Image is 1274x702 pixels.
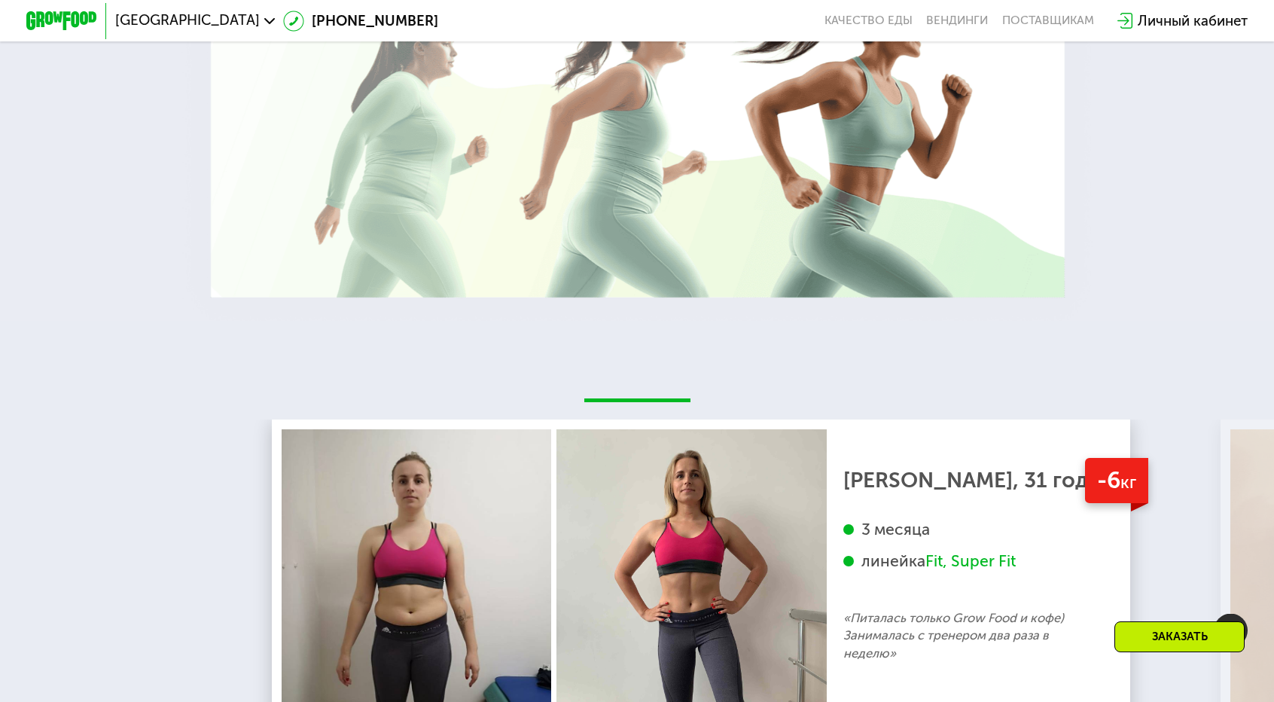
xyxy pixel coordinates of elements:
div: Заказать [1114,621,1245,652]
div: Личный кабинет [1138,11,1248,32]
div: линейка [843,551,1103,571]
div: [PERSON_NAME], 31 год [843,472,1103,489]
div: -6 [1085,458,1149,503]
a: Качество еды [824,14,913,28]
img: Slide right [1214,614,1248,648]
div: 3 месяца [843,519,1103,539]
div: Fit, Super Fit [925,551,1016,571]
a: [PHONE_NUMBER] [283,11,438,32]
span: кг [1120,472,1136,493]
a: Вендинги [926,14,988,28]
span: [GEOGRAPHIC_DATA] [115,14,260,28]
div: поставщикам [1002,14,1094,28]
p: «Питалась только Grow Food и кофе) Занималась с тренером два раза в неделю» [843,609,1103,663]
